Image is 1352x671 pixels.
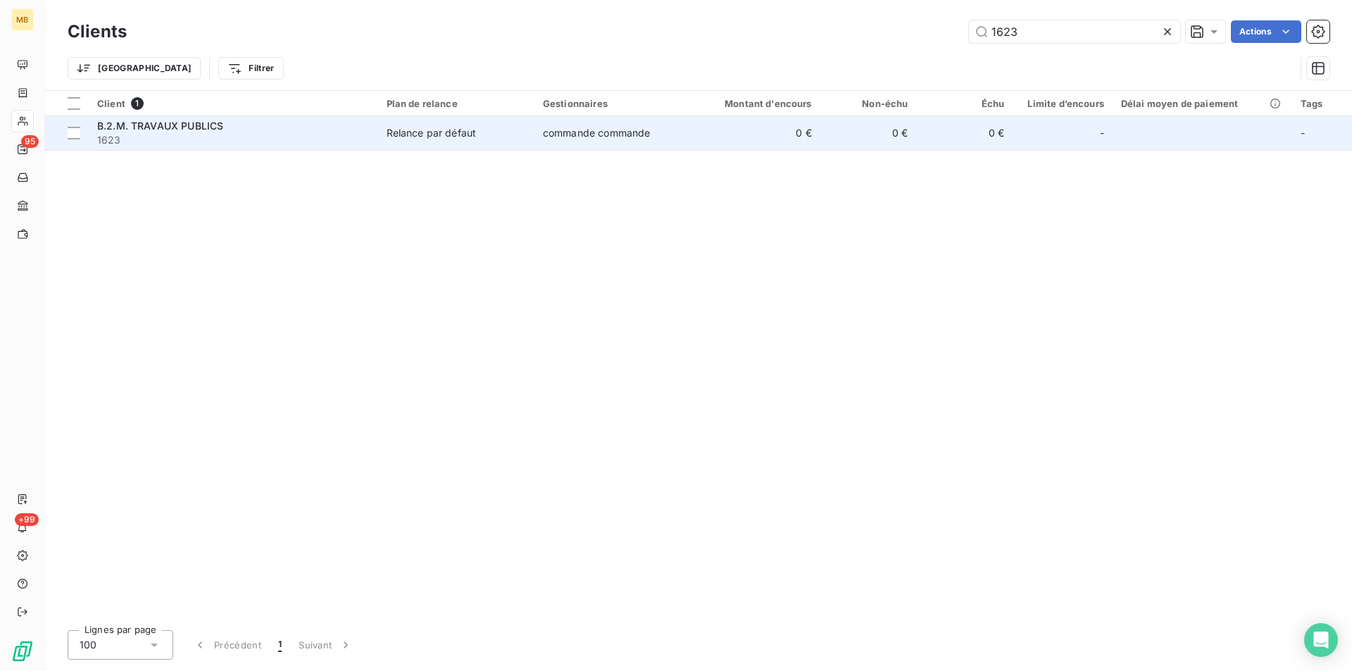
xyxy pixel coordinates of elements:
h3: Clients [68,19,127,44]
td: 0 € [691,116,820,150]
div: Échu [925,98,1005,109]
div: Gestionnaires [543,98,682,109]
td: 0 € [917,116,1013,150]
div: Délai moyen de paiement [1121,98,1284,109]
input: Rechercher [969,20,1180,43]
button: Actions [1231,20,1301,43]
button: Filtrer [218,57,283,80]
span: 1623 [97,133,370,147]
span: +99 [15,513,39,526]
span: Client [97,98,125,109]
div: Tags [1301,98,1344,109]
span: 1 [278,638,282,652]
div: Non-échu [829,98,908,109]
button: Suivant [290,630,361,660]
div: Open Intercom Messenger [1304,623,1338,657]
span: commande commande [543,127,651,139]
div: MB [11,8,34,31]
span: 95 [21,135,39,148]
button: [GEOGRAPHIC_DATA] [68,57,201,80]
img: Logo LeanPay [11,640,34,663]
span: - [1100,126,1104,140]
td: 0 € [820,116,917,150]
button: 1 [270,630,290,660]
div: Montant d'encours [699,98,811,109]
div: Plan de relance [387,98,526,109]
div: Limite d’encours [1021,98,1104,109]
button: Précédent [184,630,270,660]
div: Relance par défaut [387,126,477,140]
span: - [1301,127,1305,139]
span: 1 [131,97,144,110]
span: 100 [80,638,96,652]
span: B.2.M. TRAVAUX PUBLICS [97,120,223,132]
